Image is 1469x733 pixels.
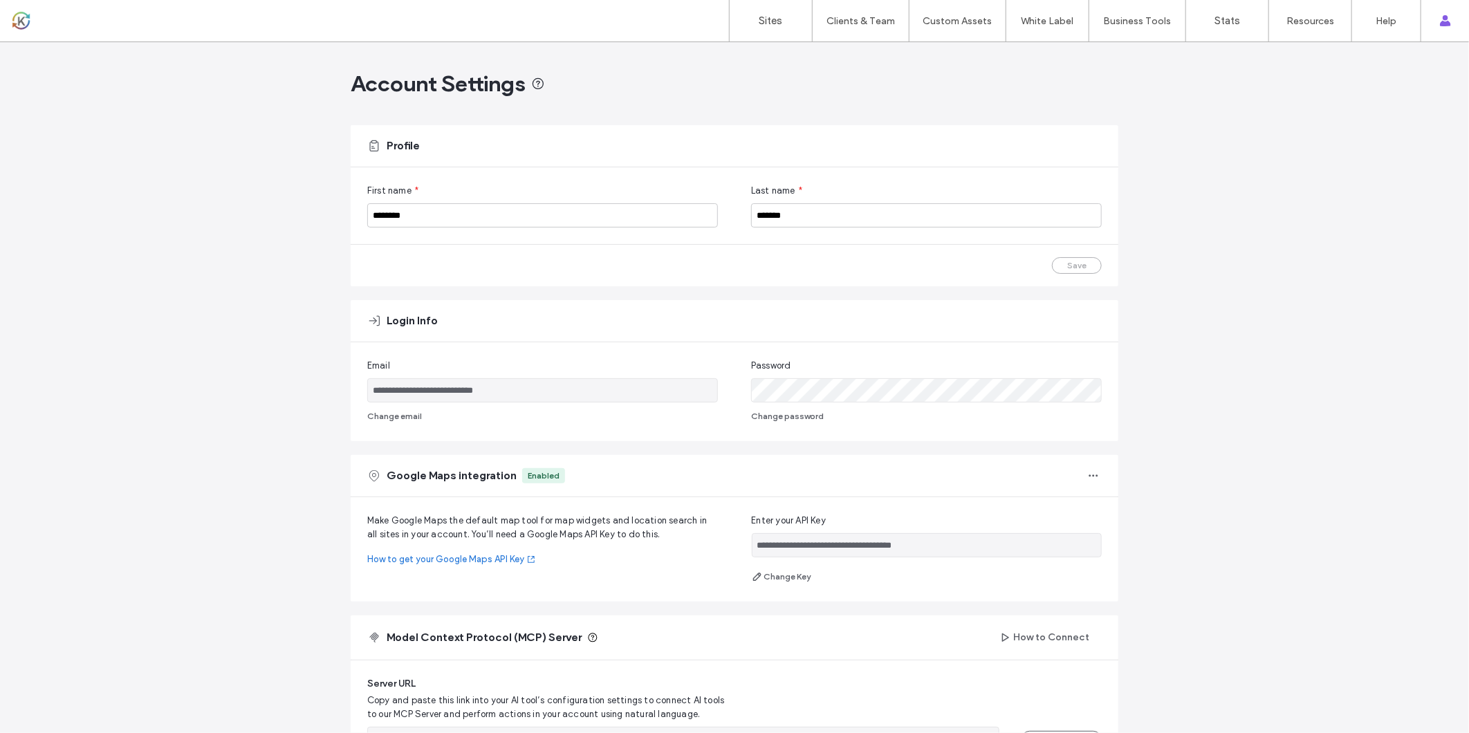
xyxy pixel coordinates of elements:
label: Stats [1214,15,1240,27]
span: Last name [751,184,795,198]
input: Password [751,378,1102,402]
span: Help [31,10,59,22]
span: Profile [387,138,420,154]
span: Email [367,359,390,373]
input: Email [367,378,718,402]
span: Server URL [367,677,416,691]
button: Change Key [752,568,811,585]
button: Change password [751,408,824,425]
span: Enter your API Key [752,514,826,528]
button: Change email [367,408,422,425]
div: Enabled [528,470,560,482]
label: Clients & Team [826,15,895,27]
button: How to Connect [988,627,1102,649]
span: Google Maps integration [387,468,517,483]
label: Help [1376,15,1397,27]
label: Business Tools [1104,15,1172,27]
span: Password [751,359,791,373]
input: First name [367,203,718,228]
span: Make Google Maps the default map tool for map widgets and location search in all sites in your ac... [367,514,718,541]
span: First name [367,184,412,198]
label: Sites [759,15,783,27]
a: How to get your Google Maps API Key [367,553,718,566]
input: Last name [751,203,1102,228]
label: White Label [1022,15,1074,27]
span: Copy and paste this link into your AI tool’s configuration settings to connect AI tools to our MC... [367,694,732,721]
label: Custom Assets [923,15,992,27]
span: Login Info [387,313,438,328]
span: Account Settings [351,70,526,98]
label: Resources [1286,15,1334,27]
span: Model Context Protocol (MCP) Server [387,630,582,645]
input: Enter your API Key [752,533,1102,557]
